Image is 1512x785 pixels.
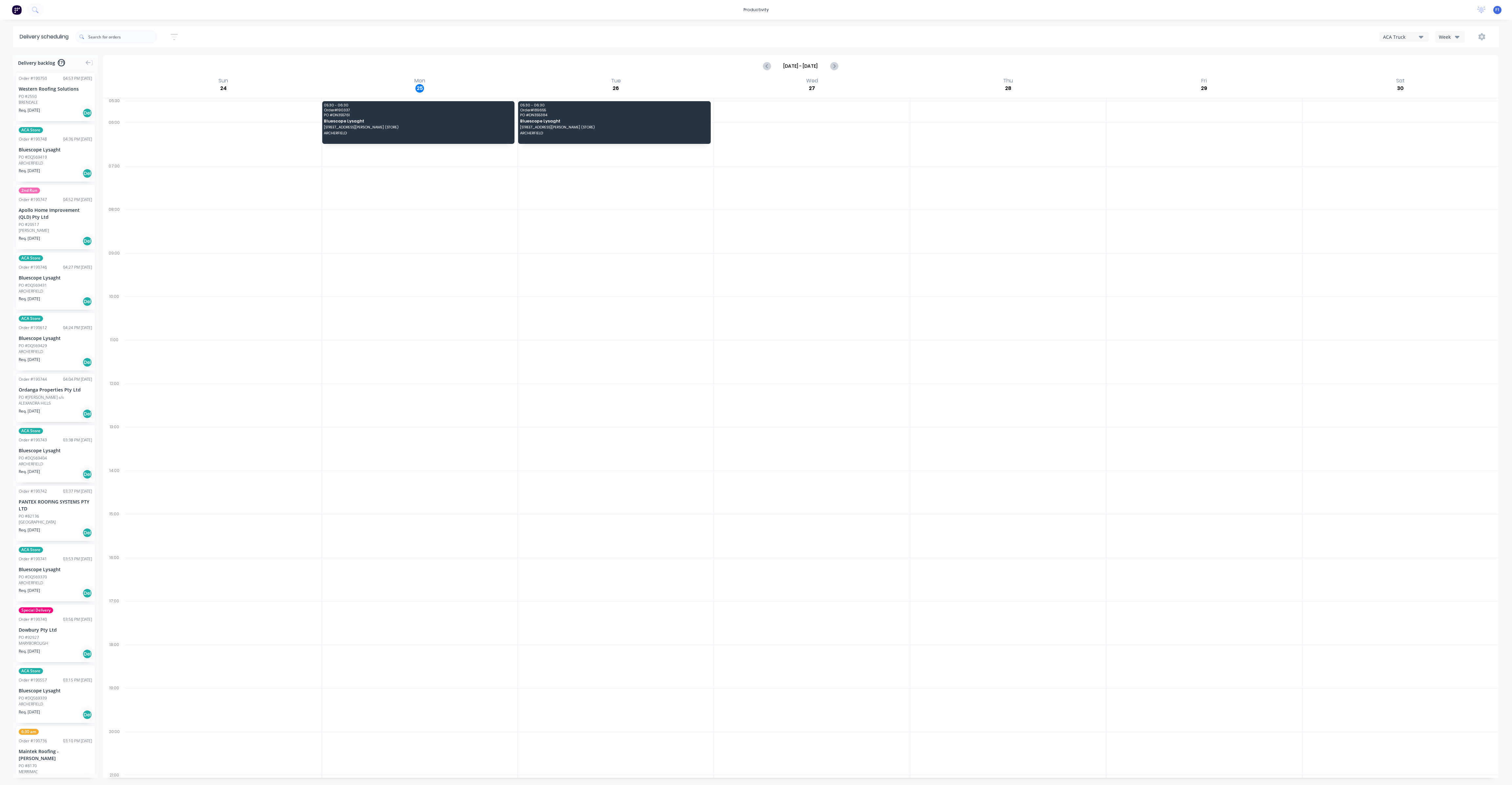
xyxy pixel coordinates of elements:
[19,376,47,382] div: Order # 190744
[19,488,47,494] div: Order # 190742
[103,336,125,379] div: 11:00
[18,59,55,66] span: Delivery backlog
[103,162,125,206] div: 07:00
[19,437,47,443] div: Order # 190743
[609,78,623,84] div: Tue
[19,498,92,512] div: PANTEX ROOFING SYSTEMS PTY LTD
[520,103,707,107] span: 05:30 - 06:30
[82,528,92,538] div: Del
[19,701,92,707] div: ARCHERFIELD
[103,249,125,293] div: 09:00
[82,588,92,598] div: Del
[19,547,43,553] span: ACA Store
[63,556,92,562] div: 03:53 PM [DATE]
[19,588,40,594] span: Req. [DATE]
[324,108,511,112] span: Order # 190337
[82,297,92,306] div: Del
[103,380,125,423] div: 12:00
[82,236,92,246] div: Del
[19,325,47,331] div: Order # 190612
[19,748,92,762] div: Maintek Roofing - [PERSON_NAME]
[324,113,511,117] span: PO # DN355761
[19,469,40,475] span: Req. [DATE]
[740,5,772,15] div: productivity
[19,264,47,270] div: Order # 190746
[63,325,92,331] div: 04:24 PM [DATE]
[82,168,92,178] div: Del
[58,59,65,66] span: 179
[19,556,47,562] div: Order # 190741
[19,447,92,454] div: Bluescope Lysaght
[19,738,47,744] div: Order # 190736
[63,677,92,683] div: 03:15 PM [DATE]
[19,76,47,81] div: Order # 190750
[19,136,47,142] div: Order # 190748
[19,282,47,288] div: PO #DQ569431
[103,206,125,249] div: 08:00
[19,455,47,461] div: PO #DQ569404
[19,349,92,355] div: ARCHERFIELD
[19,188,40,193] span: 2nd Run
[19,574,47,580] div: PO #DQ569370
[19,197,47,203] div: Order # 190747
[103,728,125,771] div: 20:00
[19,228,92,234] div: [PERSON_NAME]
[19,607,53,613] span: Special Delivery
[12,5,22,15] img: Factory
[19,316,43,322] span: ACA Store
[19,640,92,646] div: MARYBOROUGH
[103,554,125,597] div: 16:00
[13,26,75,47] div: Delivery scheduling
[63,376,92,382] div: 04:04 PM [DATE]
[1200,84,1208,93] div: 29
[63,136,92,142] div: 04:36 PM [DATE]
[1001,78,1015,84] div: Thu
[19,461,92,467] div: ARCHERFIELD
[19,154,47,160] div: PO #DQ569419
[1379,32,1429,42] button: ACA Truck
[324,131,511,135] span: ARCHERFIELD
[103,771,125,779] div: 21:00
[19,617,47,622] div: Order # 190740
[19,408,40,414] span: Req. [DATE]
[63,488,92,494] div: 03:37 PM [DATE]
[19,527,40,533] span: Req. [DATE]
[19,626,92,633] div: Dowbury Pty Ltd
[415,84,424,93] div: 25
[103,119,125,162] div: 06:00
[82,710,92,720] div: Del
[63,76,92,81] div: 04:53 PM [DATE]
[19,428,43,434] span: ACA Store
[19,255,43,261] span: ACA Store
[324,119,511,123] span: Bluescope Lysaght
[103,641,125,684] div: 18:00
[19,519,92,525] div: [GEOGRAPHIC_DATA]
[19,513,39,519] div: PO #82136
[808,84,816,93] div: 27
[63,738,92,744] div: 03:10 PM [DATE]
[219,84,228,93] div: 24
[63,197,92,203] div: 04:52 PM [DATE]
[19,648,40,654] span: Req. [DATE]
[19,146,92,153] div: Bluescope Lysaght
[19,709,40,715] span: Req. [DATE]
[82,108,92,118] div: Del
[19,677,47,683] div: Order # 190557
[19,386,92,393] div: Ordanga Properties Pty Ltd
[520,131,707,135] span: ARCHERFIELD
[1383,34,1419,40] div: ACA Truck
[19,668,43,674] span: ACA Store
[19,85,92,92] div: Western Roofing Solutions
[19,127,43,133] span: ACA Store
[103,467,125,510] div: 14:00
[19,687,92,694] div: Bluescope Lysaght
[82,649,92,659] div: Del
[19,580,92,586] div: ARCHERFIELD
[82,357,92,367] div: Del
[19,207,92,220] div: Apollo Home Improvement (QLD) Pty Ltd
[1439,34,1458,40] div: Week
[520,113,707,117] span: PO # DN355384
[217,78,230,84] div: Sun
[19,94,37,100] div: PO #2550
[63,437,92,443] div: 03:38 PM [DATE]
